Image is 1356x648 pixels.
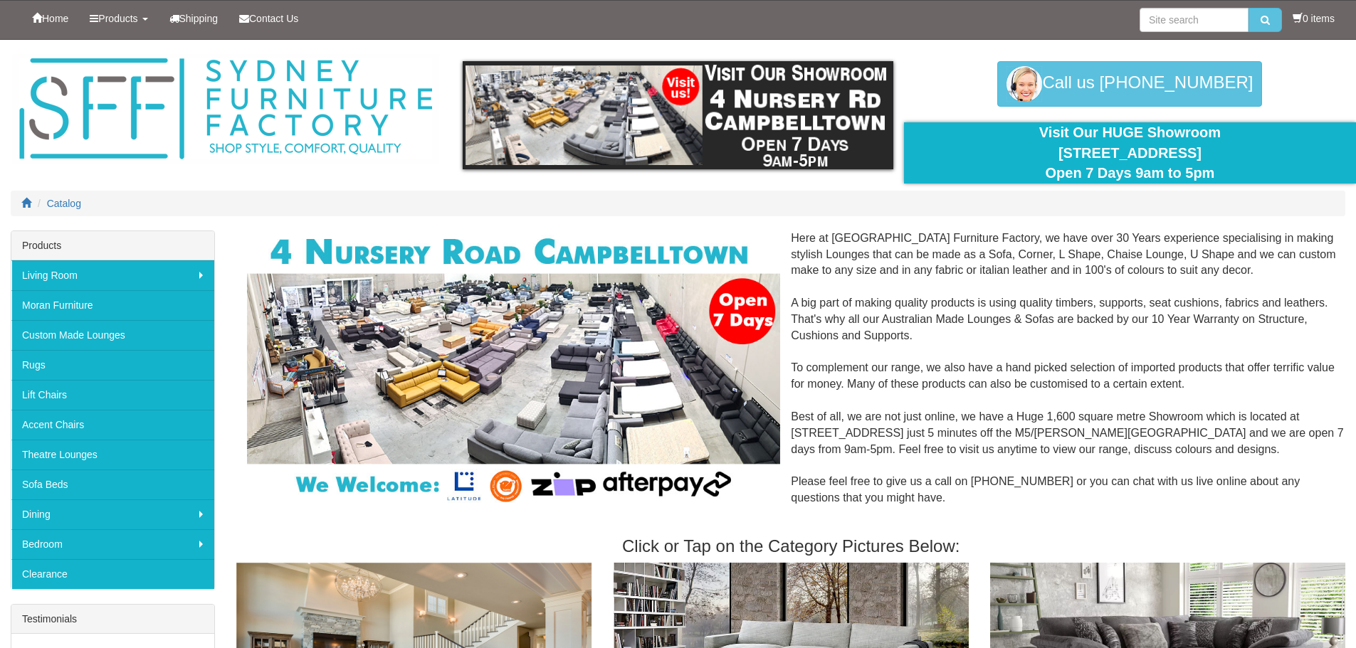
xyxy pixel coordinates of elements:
[47,198,81,209] a: Catalog
[1293,11,1335,26] li: 0 items
[12,54,439,164] img: Sydney Furniture Factory
[11,260,214,290] a: Living Room
[236,230,1345,523] div: Here at [GEOGRAPHIC_DATA] Furniture Factory, we have over 30 Years experience specialising in mak...
[11,320,214,350] a: Custom Made Lounges
[11,380,214,410] a: Lift Chairs
[11,231,214,260] div: Products
[11,290,214,320] a: Moran Furniture
[11,469,214,499] a: Sofa Beds
[21,1,79,36] a: Home
[42,13,68,24] span: Home
[11,559,214,589] a: Clearance
[11,605,214,634] div: Testimonials
[11,499,214,529] a: Dining
[11,410,214,440] a: Accent Chairs
[236,537,1345,556] h3: Click or Tap on the Category Pictures Below:
[228,1,309,36] a: Contact Us
[247,230,780,507] img: Corner Modular Lounges
[249,13,298,24] span: Contact Us
[11,440,214,469] a: Theatre Lounges
[915,122,1345,184] div: Visit Our HUGE Showroom [STREET_ADDRESS] Open 7 Days 9am to 5pm
[11,350,214,380] a: Rugs
[179,13,219,24] span: Shipping
[11,529,214,559] a: Bedroom
[463,61,893,169] img: showroom.gif
[98,13,137,24] span: Products
[159,1,229,36] a: Shipping
[1140,8,1249,32] input: Site search
[79,1,158,36] a: Products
